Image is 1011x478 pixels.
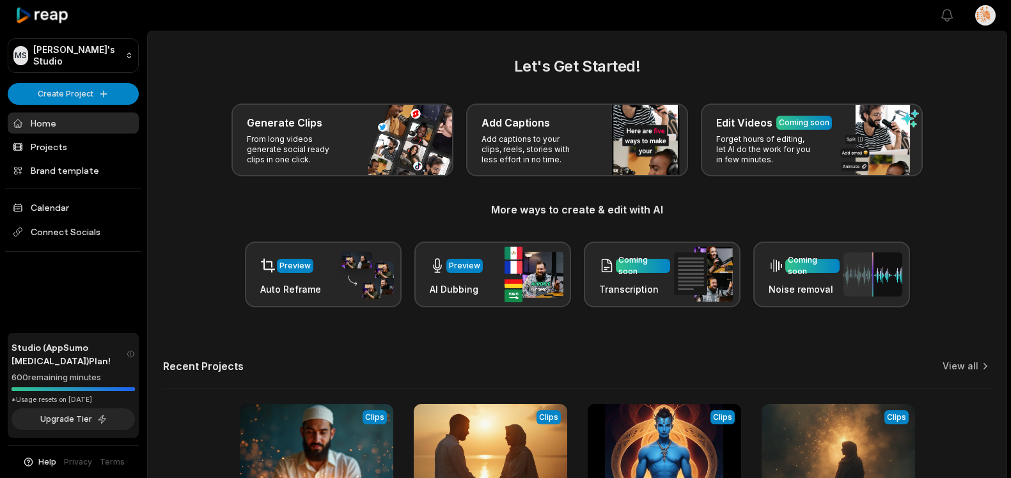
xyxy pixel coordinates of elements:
h2: Let's Get Started! [163,55,991,78]
a: Projects [8,136,139,157]
img: ai_dubbing.png [505,247,563,302]
span: Connect Socials [8,220,139,243]
p: Forget hours of editing, let AI do the work for you in few minutes. [716,134,815,165]
div: MS [13,46,28,65]
div: Coming soon [779,117,829,128]
p: [PERSON_NAME]'s Studio [33,44,120,67]
h3: Add Captions [482,115,550,130]
h3: Auto Reframe [260,282,321,296]
button: Create Project [8,83,139,105]
h3: Edit Videos [716,115,772,130]
img: transcription.png [674,247,733,302]
h3: Generate Clips [247,115,322,130]
div: Preview [449,260,480,272]
button: Upgrade Tier [12,408,135,430]
h3: AI Dubbing [430,282,483,296]
a: Home [8,112,139,134]
a: Privacy [64,456,92,468]
img: auto_reframe.png [335,250,394,300]
button: Help [22,456,56,468]
span: Studio (AppSumo [MEDICAL_DATA]) Plan! [12,341,127,367]
div: 600 remaining minutes [12,371,135,384]
div: Preview [279,260,311,272]
p: Add captions to your clips, reels, stories with less effort in no time. [482,134,581,165]
a: Brand template [8,160,139,181]
div: *Usage resets on [DATE] [12,395,135,405]
h3: More ways to create & edit with AI [163,202,991,217]
a: View all [943,360,978,373]
h3: Transcription [599,282,670,296]
div: Coming soon [618,254,668,277]
a: Calendar [8,197,139,218]
h2: Recent Projects [163,360,244,373]
img: noise_removal.png [843,252,902,297]
div: Coming soon [788,254,837,277]
span: Help [38,456,56,468]
a: Terms [100,456,125,468]
p: From long videos generate social ready clips in one click. [247,134,346,165]
h3: Noise removal [769,282,840,296]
